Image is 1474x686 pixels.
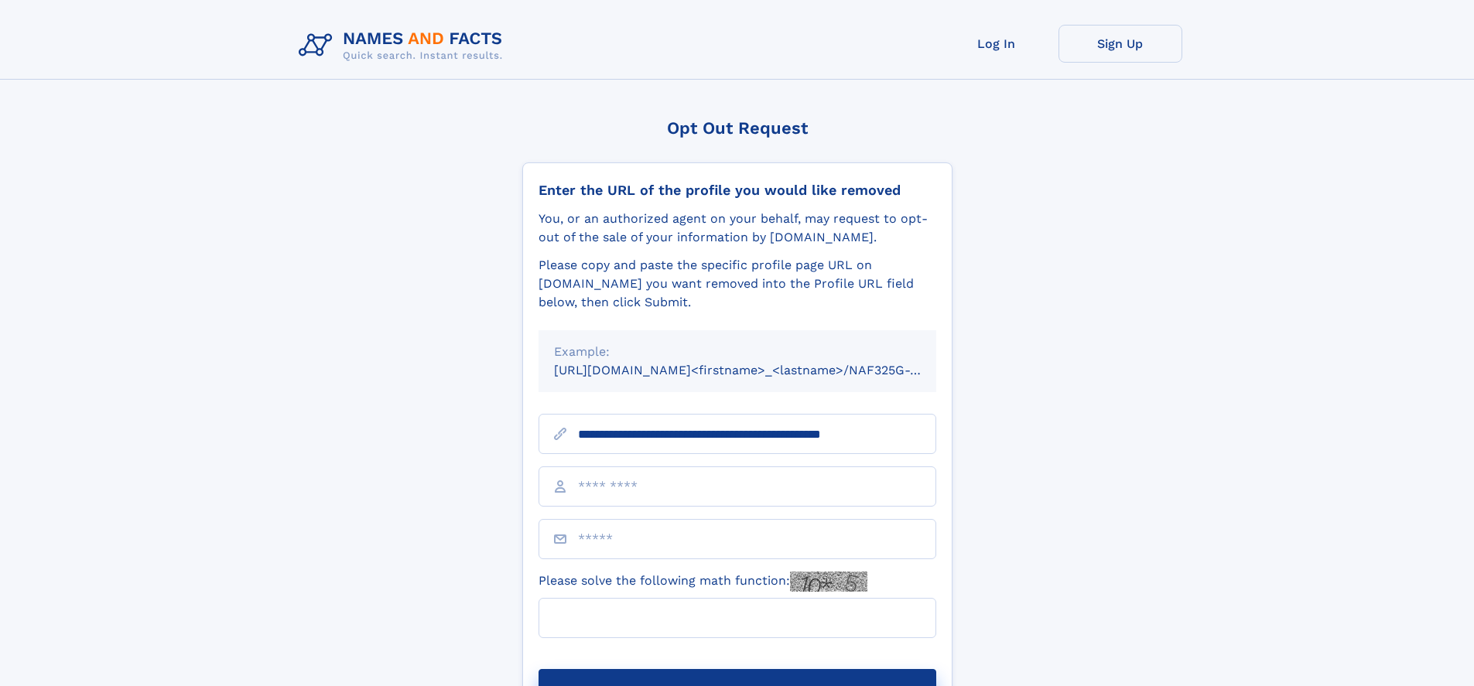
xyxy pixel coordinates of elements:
div: Please copy and paste the specific profile page URL on [DOMAIN_NAME] you want removed into the Pr... [539,256,936,312]
small: [URL][DOMAIN_NAME]<firstname>_<lastname>/NAF325G-xxxxxxxx [554,363,966,377]
div: Enter the URL of the profile you would like removed [539,182,936,199]
img: Logo Names and Facts [292,25,515,67]
a: Log In [935,25,1058,63]
div: Example: [554,343,921,361]
label: Please solve the following math function: [539,572,867,592]
div: You, or an authorized agent on your behalf, may request to opt-out of the sale of your informatio... [539,210,936,247]
a: Sign Up [1058,25,1182,63]
div: Opt Out Request [522,118,952,138]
